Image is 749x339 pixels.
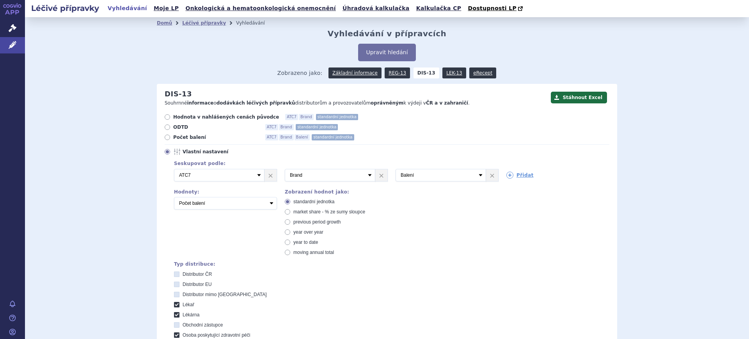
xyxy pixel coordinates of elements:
span: Vlastní nastavení [183,149,268,155]
p: Souhrnné o distributorům a provozovatelům k výdeji v . [165,100,547,106]
span: Distributor ČR [183,272,212,277]
a: Dostupnosti LP [465,3,527,14]
span: year to date [293,240,318,245]
span: Dostupnosti LP [468,5,516,11]
a: REG-13 [385,67,410,78]
span: standardní jednotka [312,134,354,140]
strong: informace [187,100,214,106]
div: Seskupovat podle: [166,161,609,166]
a: Moje LP [151,3,181,14]
span: standardní jednotka [293,199,334,204]
span: Osoba poskytující zdravotní péči [183,332,250,338]
span: ODTD [173,124,259,130]
strong: oprávněným [371,100,403,106]
span: previous period growth [293,219,341,225]
strong: dodávkách léčivých přípravků [217,100,295,106]
span: Brand [279,134,294,140]
span: ATC7 [265,134,278,140]
a: Základní informace [328,67,382,78]
a: × [375,169,387,181]
span: standardní jednotka [316,114,358,120]
button: Upravit hledání [358,44,415,61]
span: Brand [279,124,294,130]
h2: Léčivé přípravky [25,3,105,14]
a: Vyhledávání [105,3,149,14]
a: Léčivé přípravky [182,20,226,26]
span: Hodnota v nahlášených cenách původce [173,114,279,120]
span: Lékař [183,302,194,307]
div: Typ distribuce: [174,261,609,267]
a: eRecept [469,67,496,78]
span: Obchodní zástupce [183,322,223,328]
div: 3 [166,169,609,181]
h2: Vyhledávání v přípravcích [328,29,447,38]
a: × [264,169,277,181]
h2: DIS-13 [165,90,192,98]
div: Hodnoty: [174,189,277,195]
span: market share - % ze sumy sloupce [293,209,365,215]
a: × [486,169,498,181]
a: Onkologická a hematoonkologická onemocnění [183,3,338,14]
strong: DIS-13 [414,67,439,78]
a: Přidat [506,172,534,179]
span: standardní jednotka [296,124,338,130]
strong: ČR a v zahraničí [426,100,468,106]
span: Balení [295,134,310,140]
li: Vyhledávání [236,17,275,29]
span: year over year [293,229,323,235]
a: Úhradová kalkulačka [340,3,412,14]
span: Lékárna [183,312,199,318]
div: Zobrazení hodnot jako: [285,189,388,195]
span: Brand [299,114,314,120]
span: ATC7 [285,114,298,120]
span: Počet balení [173,134,259,140]
button: Stáhnout Excel [551,92,607,103]
a: Domů [157,20,172,26]
span: moving annual total [293,250,334,255]
span: ATC7 [265,124,278,130]
a: Kalkulačka CP [414,3,464,14]
span: Distributor EU [183,282,212,287]
span: Zobrazeno jako: [277,67,323,78]
a: LEK-13 [442,67,466,78]
span: Distributor mimo [GEOGRAPHIC_DATA] [183,292,267,297]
